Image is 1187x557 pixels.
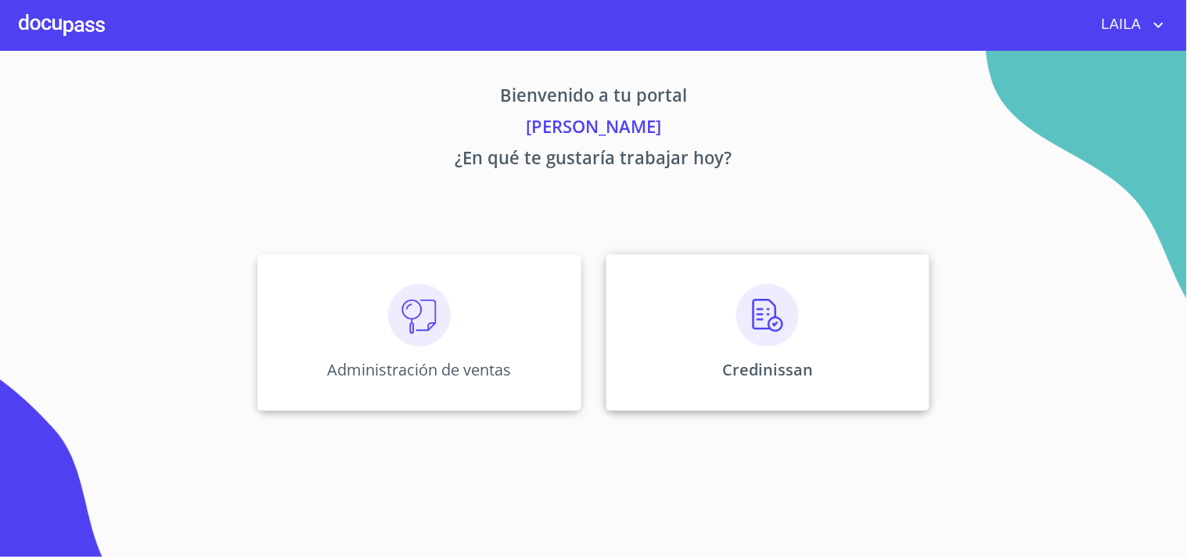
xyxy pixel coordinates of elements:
p: Credinissan [722,359,813,380]
span: LAILA [1090,13,1149,38]
img: consulta.png [388,284,451,347]
button: account of current user [1090,13,1168,38]
p: [PERSON_NAME] [112,113,1076,145]
img: verificacion.png [736,284,799,347]
p: Administración de ventas [327,359,511,380]
p: Bienvenido a tu portal [112,82,1076,113]
p: ¿En qué te gustaría trabajar hoy? [112,145,1076,176]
